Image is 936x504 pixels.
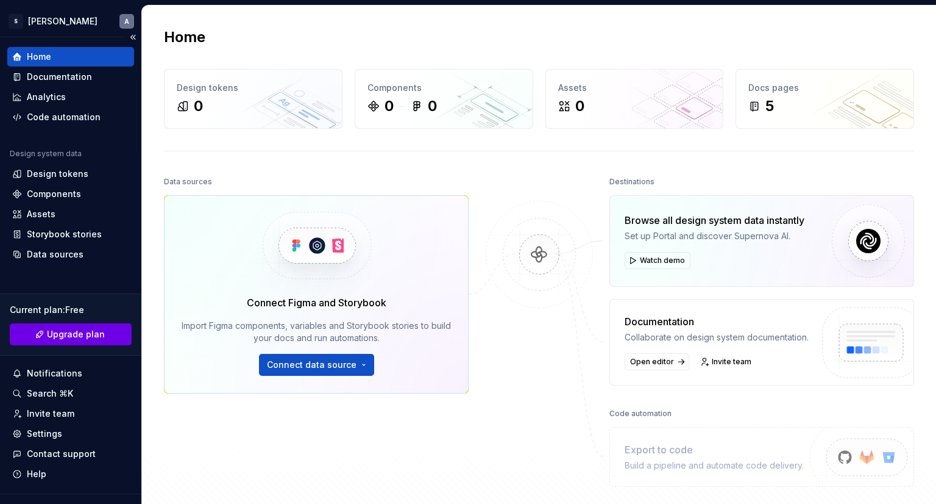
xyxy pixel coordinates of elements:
[164,173,212,190] div: Data sources
[748,82,901,94] div: Docs pages
[609,173,654,190] div: Destinations
[27,228,102,240] div: Storybook stories
[640,256,685,265] span: Watch demo
[7,384,134,403] button: Search ⌘K
[697,353,757,370] a: Invite team
[630,357,674,367] span: Open editor
[625,353,689,370] a: Open editor
[7,245,134,264] a: Data sources
[625,314,809,329] div: Documentation
[247,295,386,310] div: Connect Figma and Storybook
[7,67,134,87] a: Documentation
[267,359,356,371] span: Connect data source
[9,14,23,29] div: S
[575,96,584,116] div: 0
[625,459,804,472] div: Build a pipeline and automate code delivery.
[7,107,134,127] a: Code automation
[27,91,66,103] div: Analytics
[164,27,205,47] h2: Home
[27,111,101,123] div: Code automation
[609,405,672,422] div: Code automation
[27,408,74,420] div: Invite team
[7,164,134,184] a: Design tokens
[124,16,129,26] div: A
[164,69,342,129] a: Design tokens0
[177,82,330,94] div: Design tokens
[27,468,46,480] div: Help
[27,51,51,63] div: Home
[47,328,105,340] span: Upgrade plan
[385,96,394,116] div: 0
[28,15,97,27] div: [PERSON_NAME]
[27,188,81,200] div: Components
[625,252,690,269] button: Watch demo
[7,444,134,464] button: Contact support
[625,331,809,344] div: Collaborate on design system documentation.
[355,69,533,129] a: Components00
[27,448,96,460] div: Contact support
[27,387,73,400] div: Search ⌘K
[27,168,88,180] div: Design tokens
[7,464,134,484] button: Help
[7,47,134,67] a: Home
[367,82,520,94] div: Components
[124,29,141,46] button: Collapse sidebar
[7,225,134,244] a: Storybook stories
[7,404,134,423] a: Invite team
[545,69,724,129] a: Assets0
[10,304,132,316] div: Current plan : Free
[625,442,804,457] div: Export to code
[27,71,92,83] div: Documentation
[182,320,451,344] div: Import Figma components, variables and Storybook stories to build your docs and run automations.
[7,184,134,204] a: Components
[27,208,55,220] div: Assets
[2,8,139,34] button: S[PERSON_NAME]A
[259,354,374,376] button: Connect data source
[7,87,134,107] a: Analytics
[10,323,132,345] a: Upgrade plan
[625,213,804,228] div: Browse all design system data instantly
[27,428,62,440] div: Settings
[712,357,751,367] span: Invite team
[558,82,711,94] div: Assets
[765,96,774,116] div: 5
[736,69,914,129] a: Docs pages5
[7,364,134,383] button: Notifications
[27,367,82,380] div: Notifications
[194,96,203,116] div: 0
[7,204,134,224] a: Assets
[27,248,83,261] div: Data sources
[10,149,82,159] div: Design system data
[7,424,134,444] a: Settings
[428,96,437,116] div: 0
[625,230,804,242] div: Set up Portal and discover Supernova AI.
